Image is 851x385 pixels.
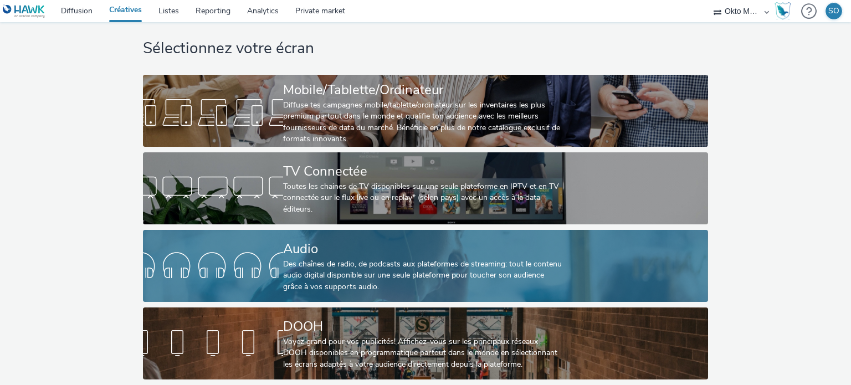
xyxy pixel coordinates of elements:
[3,4,45,18] img: undefined Logo
[828,3,839,19] div: SO
[283,259,563,292] div: Des chaînes de radio, de podcasts aux plateformes de streaming: tout le contenu audio digital dis...
[283,181,563,215] div: Toutes les chaines de TV disponibles sur une seule plateforme en IPTV et en TV connectée sur le f...
[143,307,708,379] a: DOOHVoyez grand pour vos publicités! Affichez-vous sur les principaux réseaux DOOH disponibles en...
[283,317,563,336] div: DOOH
[283,80,563,100] div: Mobile/Tablette/Ordinateur
[283,100,563,145] div: Diffuse tes campagnes mobile/tablette/ordinateur sur les inventaires les plus premium partout dan...
[283,239,563,259] div: Audio
[143,75,708,147] a: Mobile/Tablette/OrdinateurDiffuse tes campagnes mobile/tablette/ordinateur sur les inventaires le...
[283,336,563,370] div: Voyez grand pour vos publicités! Affichez-vous sur les principaux réseaux DOOH disponibles en pro...
[143,38,708,59] h1: Sélectionnez votre écran
[143,230,708,302] a: AudioDes chaînes de radio, de podcasts aux plateformes de streaming: tout le contenu audio digita...
[775,2,796,20] a: Hawk Academy
[775,2,791,20] img: Hawk Academy
[283,162,563,181] div: TV Connectée
[143,152,708,224] a: TV ConnectéeToutes les chaines de TV disponibles sur une seule plateforme en IPTV et en TV connec...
